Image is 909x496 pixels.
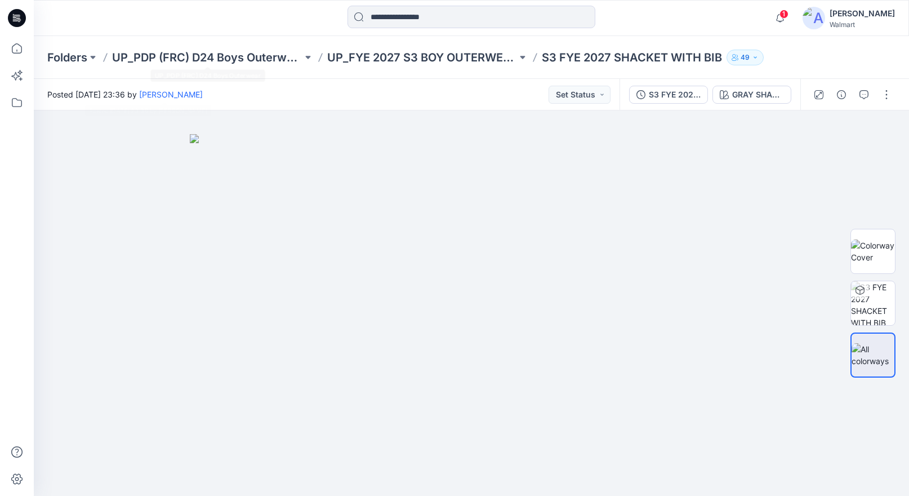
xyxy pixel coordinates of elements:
[139,90,203,99] a: [PERSON_NAME]
[803,7,825,29] img: avatar
[542,50,722,65] p: S3 FYE 2027 SHACKET WITH BIB
[852,343,894,367] img: All colorways
[47,88,203,100] span: Posted [DATE] 23:36 by
[629,86,708,104] button: S3 FYE 2027 SHACKET WITH BIB
[327,50,518,65] a: UP_FYE 2027 S3 BOY OUTERWEAR
[190,134,753,496] img: eyJhbGciOiJIUzI1NiIsImtpZCI6IjAiLCJzbHQiOiJzZXMiLCJ0eXAiOiJKV1QifQ.eyJkYXRhIjp7InR5cGUiOiJzdG9yYW...
[830,20,895,29] div: Walmart
[832,86,850,104] button: Details
[727,50,764,65] button: 49
[830,7,895,20] div: [PERSON_NAME]
[779,10,788,19] span: 1
[851,240,895,263] img: Colorway Cover
[741,51,750,64] p: 49
[851,281,895,325] img: S3 FYE 2027 SHACKET WITH BIB GRAY SHADOW
[649,88,701,101] div: S3 FYE 2027 SHACKET WITH BIB
[47,50,87,65] a: Folders
[732,88,784,101] div: GRAY SHADOW
[112,50,302,65] a: UP_PDP (FRC) D24 Boys Outerwear
[712,86,791,104] button: GRAY SHADOW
